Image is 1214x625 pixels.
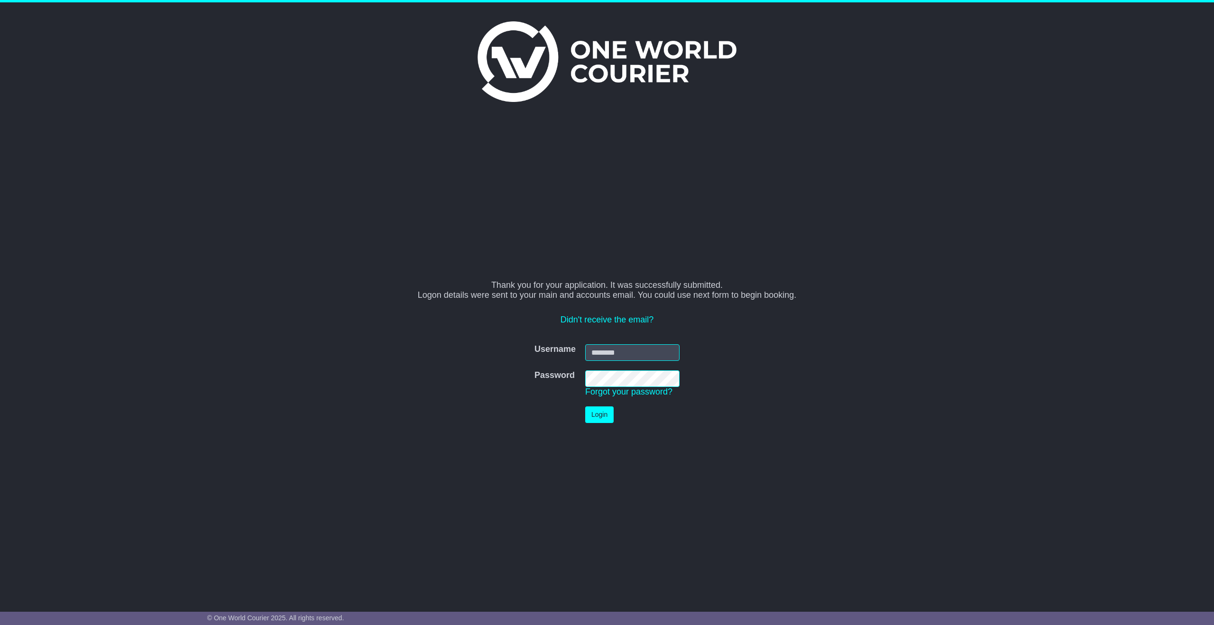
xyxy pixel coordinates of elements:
[585,387,672,396] a: Forgot your password?
[478,21,736,102] img: One World
[561,315,654,324] a: Didn't receive the email?
[585,406,614,423] button: Login
[534,344,576,355] label: Username
[418,280,797,300] span: Thank you for your application. It was successfully submitted. Logon details were sent to your ma...
[207,614,344,622] span: © One World Courier 2025. All rights reserved.
[534,370,575,381] label: Password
